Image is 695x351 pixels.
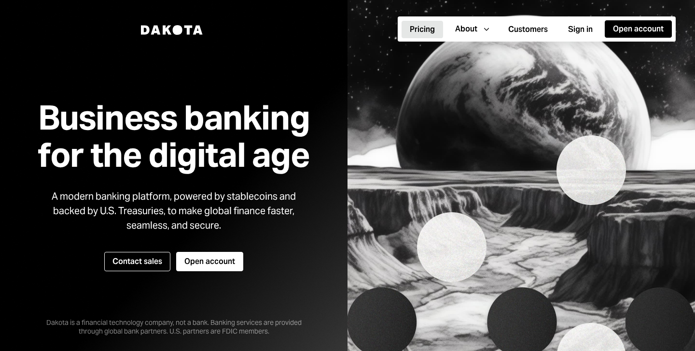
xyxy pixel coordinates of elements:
a: Customers [500,20,556,39]
button: About [447,20,496,38]
h1: Business banking for the digital age [26,99,321,174]
button: Open account [605,20,672,38]
a: Sign in [560,20,601,39]
button: Open account [176,252,243,271]
a: Pricing [402,20,443,39]
button: Contact sales [104,252,170,271]
div: Dakota is a financial technology company, not a bank. Banking services are provided through globa... [29,303,319,336]
button: Pricing [402,21,443,38]
div: About [455,24,477,34]
button: Customers [500,21,556,38]
div: A modern banking platform, powered by stablecoins and backed by U.S. Treasuries, to make global f... [43,189,304,233]
button: Sign in [560,21,601,38]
